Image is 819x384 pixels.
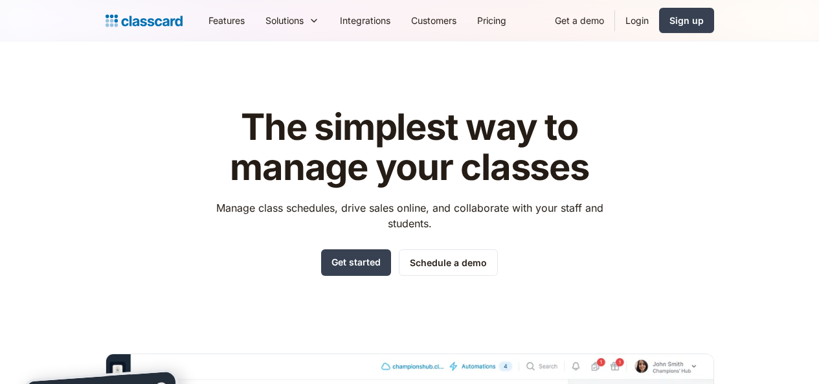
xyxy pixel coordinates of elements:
[204,200,615,231] p: Manage class schedules, drive sales online, and collaborate with your staff and students.
[204,107,615,187] h1: The simplest way to manage your classes
[106,12,183,30] a: home
[198,6,255,35] a: Features
[255,6,330,35] div: Solutions
[321,249,391,276] a: Get started
[467,6,517,35] a: Pricing
[399,249,498,276] a: Schedule a demo
[669,14,704,27] div: Sign up
[544,6,614,35] a: Get a demo
[659,8,714,33] a: Sign up
[330,6,401,35] a: Integrations
[615,6,659,35] a: Login
[401,6,467,35] a: Customers
[265,14,304,27] div: Solutions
